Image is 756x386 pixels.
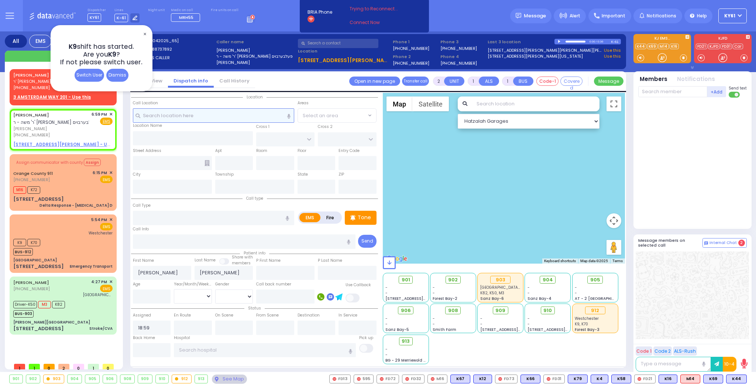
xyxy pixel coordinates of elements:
a: K16 [670,44,679,49]
span: K9 [108,50,116,59]
span: - [385,346,388,352]
span: - [385,290,388,296]
a: Open in new page [349,77,400,86]
button: Notifications [677,75,715,84]
label: Dispatcher [87,8,106,13]
span: - [528,290,530,296]
div: 912 [172,375,191,383]
span: Notifications [647,13,676,19]
span: 2 [738,240,745,246]
span: EMS [100,223,113,230]
label: Cross 1 [256,124,269,130]
span: BUS-912 [13,248,33,255]
div: FD21 [634,375,656,383]
span: 904 [543,276,553,284]
span: [09042025_65] [145,38,179,44]
small: Share with [232,254,253,260]
span: K9 [13,239,26,246]
span: Important [602,13,625,19]
label: Floor [298,148,306,154]
span: 902 [448,276,458,284]
div: K-61 [611,39,621,44]
label: Pick up [359,335,373,341]
a: [PERSON_NAME] [13,72,49,78]
label: Age [133,281,140,287]
span: KY61 [724,13,735,19]
u: [STREET_ADDRESS][PERSON_NAME] - Use this [13,141,123,148]
a: Dispatch info [168,77,214,84]
a: K69 [647,44,657,49]
span: 1 [14,364,25,369]
input: Search location here [133,108,294,122]
u: EMS [103,119,110,124]
label: ר' משה - ר' [PERSON_NAME] פעלבערבוים [216,53,295,60]
div: 904 [68,375,82,383]
label: En Route [174,312,191,318]
div: 913 [195,375,208,383]
span: 6:15 PM [93,170,107,176]
span: Location [243,94,267,100]
label: Back Home [133,335,155,341]
span: 910 [543,307,552,314]
span: KY61 [87,13,101,22]
label: Destination [298,312,320,318]
div: 905 [85,375,99,383]
span: Other building occupants [205,160,210,166]
span: EMS [100,285,113,292]
button: Transfer call [402,77,429,86]
div: Switch User [75,69,104,82]
input: Search a contact [298,39,378,48]
label: [PHONE_NUMBER] [393,45,429,51]
span: 0 [44,364,55,369]
div: Emergency Transport [70,264,113,269]
button: Covered [560,77,583,86]
label: Location Name [133,123,162,129]
span: ✕ [109,217,113,223]
button: Show street map [386,96,412,111]
div: 906 [103,375,117,383]
button: KY61 [718,9,747,23]
div: Dismiss [106,69,128,82]
button: Drag Pegman onto the map to open Street View [606,240,621,255]
div: Year/Month/Week/Day [174,281,212,287]
div: K12 [473,375,492,383]
div: BLS [473,375,492,383]
span: MRH55 [179,14,193,20]
span: [PHONE_NUMBER] [13,177,50,183]
label: KJFD [694,37,752,42]
label: Apt [215,148,222,154]
button: Toggle fullscreen view [606,96,621,111]
span: K70 [27,239,40,246]
span: Westchester [575,316,599,321]
div: FD73 [495,375,518,383]
div: [STREET_ADDRESS] [13,263,64,270]
label: Turn off text [729,91,740,98]
label: [PHONE_NUMBER] [393,60,429,66]
img: red-radio-icon.svg [431,377,434,381]
div: BLS [659,375,677,383]
span: - [575,290,577,296]
a: Use this [604,47,621,54]
label: Call Info [133,226,149,232]
img: red-radio-icon.svg [380,377,384,381]
button: Assign [84,159,101,166]
label: Night unit [148,8,165,13]
span: Alert [570,13,580,19]
label: [PERSON_NAME] [216,60,295,66]
span: K-61 [114,14,128,22]
label: [PHONE_NUMBER] [440,60,477,66]
span: 5:54 PM [91,217,107,223]
span: Patient info [240,250,269,256]
span: 913 [402,338,410,345]
label: Entry Code [339,148,360,154]
label: Gender [215,281,229,287]
a: [PERSON_NAME] [13,280,49,285]
div: 903 [44,375,64,383]
span: Sanz Bay-5 [385,327,409,332]
div: BLS [520,375,540,383]
label: KJ EMS... [633,37,691,42]
div: 908 [120,375,134,383]
span: Phone 1 [393,39,438,45]
div: 910 [156,375,169,383]
div: 912 [585,307,605,315]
